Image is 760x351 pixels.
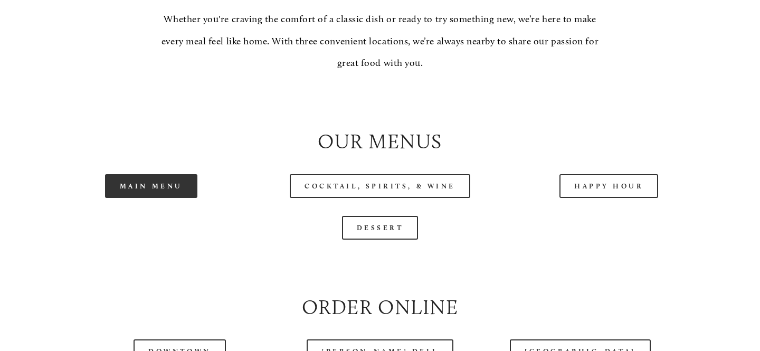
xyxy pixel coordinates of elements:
a: Cocktail, Spirits, & Wine [290,174,470,198]
a: Dessert [342,216,419,240]
a: Happy Hour [559,174,659,198]
h2: Order Online [45,293,714,322]
a: Main Menu [105,174,197,198]
h2: Our Menus [45,128,714,156]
